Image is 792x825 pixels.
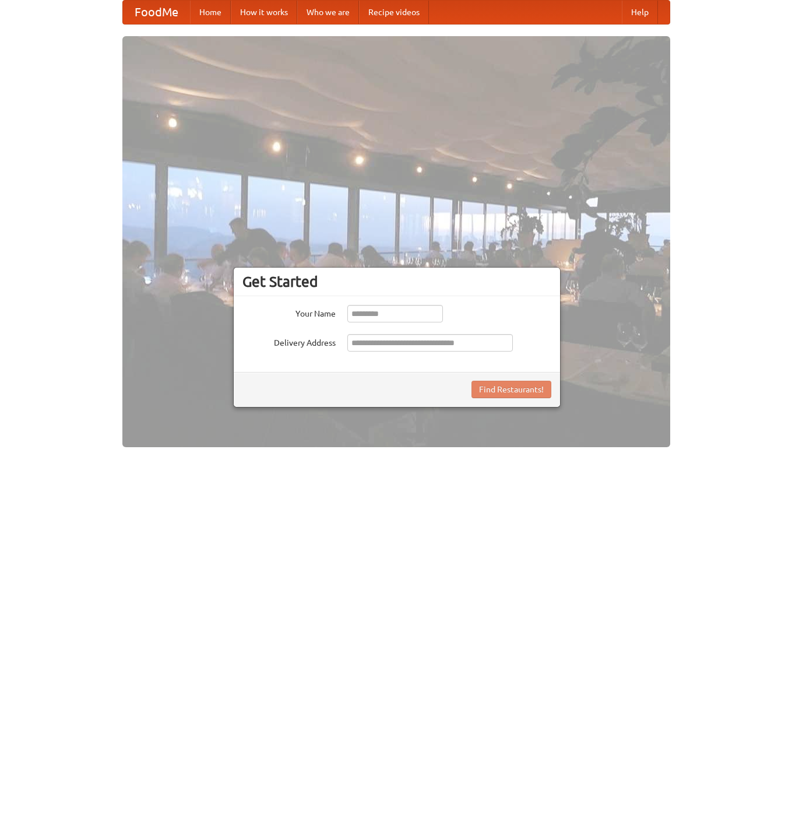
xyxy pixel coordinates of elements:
[359,1,429,24] a: Recipe videos
[297,1,359,24] a: Who we are
[242,273,551,290] h3: Get Started
[242,305,336,320] label: Your Name
[190,1,231,24] a: Home
[622,1,658,24] a: Help
[231,1,297,24] a: How it works
[471,381,551,398] button: Find Restaurants!
[242,334,336,349] label: Delivery Address
[123,1,190,24] a: FoodMe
